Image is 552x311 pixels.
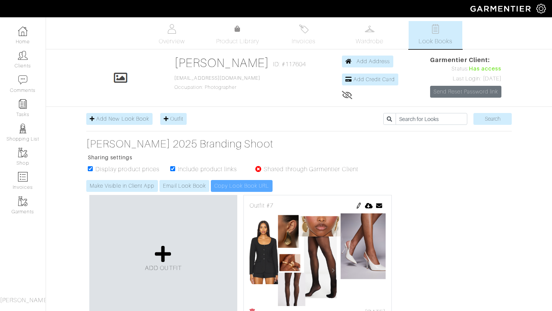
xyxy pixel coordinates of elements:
[430,56,501,65] span: Garmentier Client:
[159,180,209,192] a: Email Look Book
[365,24,375,34] img: wardrobe-487a4870c1b7c33e795ec22d11cfc2ed9d08956e64fb3008fe2437562e282088.svg
[88,154,366,162] p: Sharing settings
[356,37,383,46] span: Wardrobe
[467,2,536,15] img: garmentier-logo-header-white-b43fb05a5012e4ada735d5af1a66efaba907eab6374d6393d1fbf88cb4ef424d.png
[86,113,153,125] a: Add New Look Book
[167,24,177,34] img: basicinfo-40fd8af6dae0f16599ec9e87c0ef1c0a1fdea2edbe929e3d69a839185d80c458.svg
[160,113,187,125] a: Outfit
[342,56,394,67] a: Add Address
[159,37,184,46] span: Overview
[419,37,453,46] span: Look Books
[96,116,149,122] span: Add New Look Book
[473,113,512,125] input: Search
[174,75,260,81] a: [EMAIL_ADDRESS][DOMAIN_NAME]
[264,165,358,174] label: Shared through Garmentier Client
[18,51,28,60] img: clients-icon-6bae9207a08558b7cb47a8932f037763ab4055f8c8b6bfacd5dc20c3e0201464.png
[536,4,546,13] img: gear-icon-white-bd11855cb880d31180b6d7d6211b90ccbf57a29d726f0c71d8c61bd08dd39cc2.png
[273,60,306,69] span: ID: #117604
[430,86,501,98] a: Send Reset Password link
[18,148,28,157] img: garments-icon-b7da505a4dc4fd61783c78ac3ca0ef83fa9d6f193b1c9dc38574b1d14d53ca28.png
[250,210,386,306] img: 1755756957.png
[145,21,199,49] a: Overview
[18,75,28,85] img: comment-icon-a0a6a9ef722e966f86d9cbdc48e553b5cf19dbc54f86b18d962a5391bc8f6eb6.png
[353,76,395,82] span: Add Credit Card
[343,21,396,49] a: Wardrobe
[430,65,501,73] div: Status:
[145,265,182,272] span: ADD OUTFIT
[431,24,440,34] img: todo-9ac3debb85659649dc8f770b8b6100bb5dab4b48dedcbae339e5042a72dfd3cc.svg
[174,56,269,70] a: [PERSON_NAME]
[18,172,28,182] img: orders-icon-0abe47150d42831381b5fb84f609e132dff9fe21cb692f30cb5eec754e2cba89.png
[211,25,264,46] a: Product Library
[430,75,501,83] div: Last Login: [DATE]
[145,245,182,273] a: ADD OUTFIT
[18,26,28,36] img: dashboard-icon-dbcd8f5a0b271acd01030246c82b418ddd0df26cd7fceb0bd07c9910d44c42f6.png
[356,58,390,64] span: Add Address
[95,165,159,174] label: Display product prices
[216,37,260,46] span: Product Library
[18,99,28,109] img: reminder-icon-8004d30b9f0a5d33ae49ab947aed9ed385cf756f9e5892f1edd6e32f2345188e.png
[250,201,386,210] div: Outfit #7
[18,196,28,206] img: garments-icon-b7da505a4dc4fd61783c78ac3ca0ef83fa9d6f193b1c9dc38574b1d14d53ca28.png
[299,24,309,34] img: orders-27d20c2124de7fd6de4e0e44c1d41de31381a507db9b33961299e4e07d508b8c.svg
[277,21,330,49] a: Invoices
[469,65,502,73] span: Has access
[178,165,237,174] label: Include product links
[174,75,260,90] span: Occupation: Photographer
[396,113,467,125] input: Search for Looks
[18,124,28,133] img: stylists-icon-eb353228a002819b7ec25b43dbf5f0378dd9e0616d9560372ff212230b889e62.png
[86,180,158,192] a: Make Visible in Client App
[86,137,366,151] a: [PERSON_NAME] 2025 Branding Shoot
[170,116,183,122] span: Outfit
[409,21,462,49] a: Look Books
[292,37,315,46] span: Invoices
[356,203,362,209] img: pen-cf24a1663064a2ec1b9c1bd2387e9de7a2fa800b781884d57f21acf72779bad2.png
[342,74,398,85] a: Add Credit Card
